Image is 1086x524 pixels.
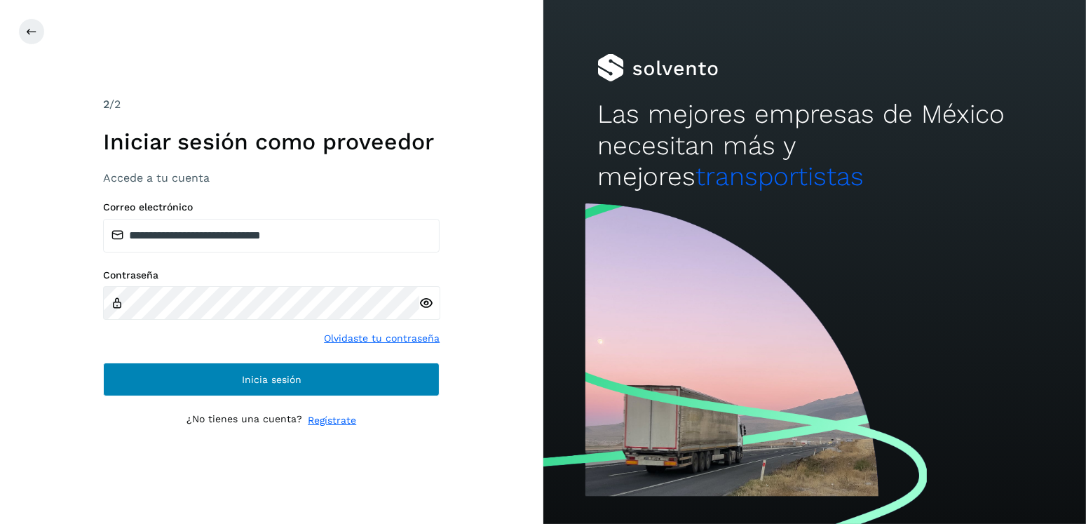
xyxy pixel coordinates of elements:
p: ¿No tienes una cuenta? [186,413,302,428]
h2: Las mejores empresas de México necesitan más y mejores [597,99,1032,192]
label: Correo electrónico [103,201,440,213]
a: Regístrate [308,413,356,428]
a: Olvidaste tu contraseña [324,331,440,346]
h3: Accede a tu cuenta [103,171,440,184]
h1: Iniciar sesión como proveedor [103,128,440,155]
span: 2 [103,98,109,111]
div: /2 [103,96,440,113]
label: Contraseña [103,269,440,281]
button: Inicia sesión [103,363,440,396]
span: transportistas [695,161,864,192]
span: Inicia sesión [242,375,301,384]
